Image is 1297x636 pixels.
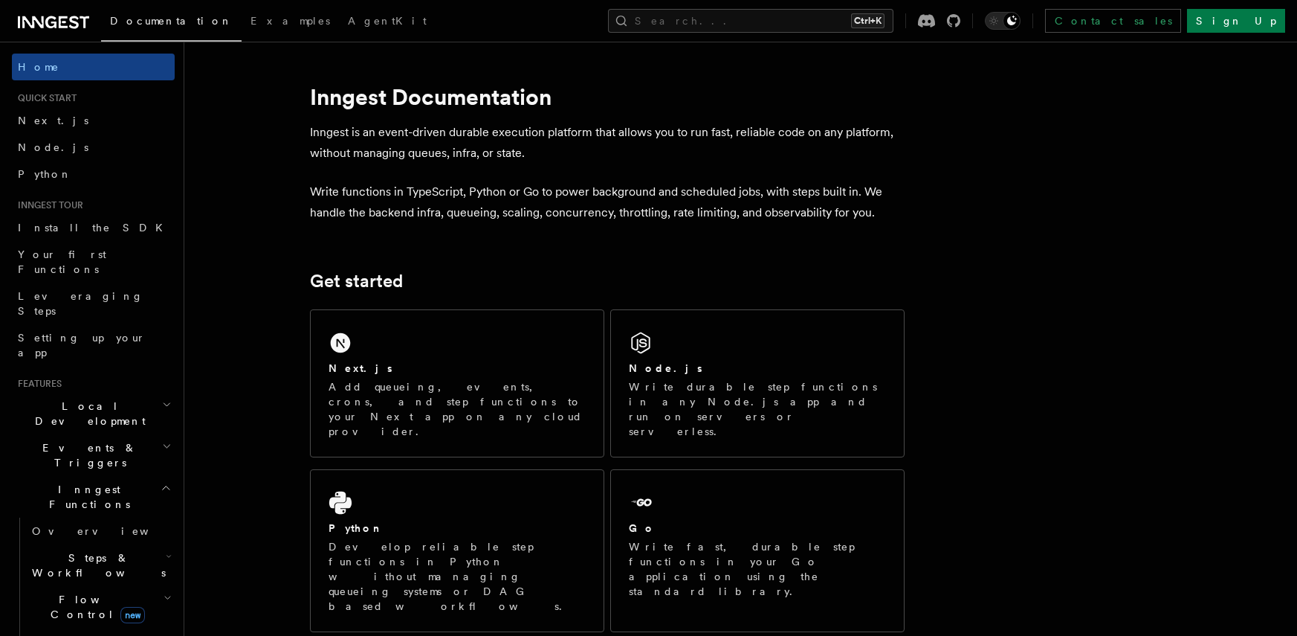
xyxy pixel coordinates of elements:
[629,539,886,599] p: Write fast, durable step functions in your Go application using the standard library.
[348,15,427,27] span: AgentKit
[329,539,586,614] p: Develop reliable step functions in Python without managing queueing systems or DAG based workflows.
[310,83,905,110] h1: Inngest Documentation
[12,199,83,211] span: Inngest tour
[26,545,175,586] button: Steps & Workflows
[18,168,72,180] span: Python
[610,309,905,457] a: Node.jsWrite durable step functions in any Node.js app and run on servers or serverless.
[329,379,586,439] p: Add queueing, events, crons, and step functions to your Next app on any cloud provider.
[629,379,886,439] p: Write durable step functions in any Node.js app and run on servers or serverless.
[629,521,656,536] h2: Go
[12,324,175,366] a: Setting up your app
[12,214,175,241] a: Install the SDK
[32,525,185,537] span: Overview
[608,9,893,33] button: Search...Ctrl+K
[250,15,330,27] span: Examples
[12,440,162,470] span: Events & Triggers
[12,476,175,518] button: Inngest Functions
[26,586,175,628] button: Flow Controlnew
[18,222,172,234] span: Install the SDK
[12,283,175,324] a: Leveraging Steps
[339,4,436,40] a: AgentKit
[851,13,884,28] kbd: Ctrl+K
[12,378,62,390] span: Features
[310,469,604,632] a: PythonDevelop reliable step functions in Python without managing queueing systems or DAG based wo...
[26,592,164,622] span: Flow Control
[18,60,59,74] span: Home
[12,92,77,104] span: Quick start
[329,361,392,376] h2: Next.js
[12,482,161,512] span: Inngest Functions
[310,122,905,164] p: Inngest is an event-driven durable execution platform that allows you to run fast, reliable code ...
[18,248,106,275] span: Your first Functions
[310,309,604,457] a: Next.jsAdd queueing, events, crons, and step functions to your Next app on any cloud provider.
[12,393,175,434] button: Local Development
[26,518,175,545] a: Overview
[12,434,175,476] button: Events & Triggers
[26,550,166,580] span: Steps & Workflows
[610,469,905,632] a: GoWrite fast, durable step functions in your Go application using the standard library.
[12,399,162,428] span: Local Development
[18,290,143,317] span: Leveraging Steps
[242,4,339,40] a: Examples
[310,182,905,223] p: Write functions in TypeScript, Python or Go to power background and scheduled jobs, with steps bu...
[629,361,702,376] h2: Node.js
[110,15,233,27] span: Documentation
[101,4,242,42] a: Documentation
[12,161,175,187] a: Python
[18,141,88,153] span: Node.js
[18,332,146,359] span: Setting up your app
[310,271,403,292] a: Get started
[18,115,88,126] span: Next.js
[120,607,145,623] span: new
[12,54,175,80] a: Home
[1045,9,1181,33] a: Contact sales
[329,521,384,536] h2: Python
[12,241,175,283] a: Your first Functions
[12,134,175,161] a: Node.js
[985,12,1021,30] button: Toggle dark mode
[1187,9,1285,33] a: Sign Up
[12,107,175,134] a: Next.js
